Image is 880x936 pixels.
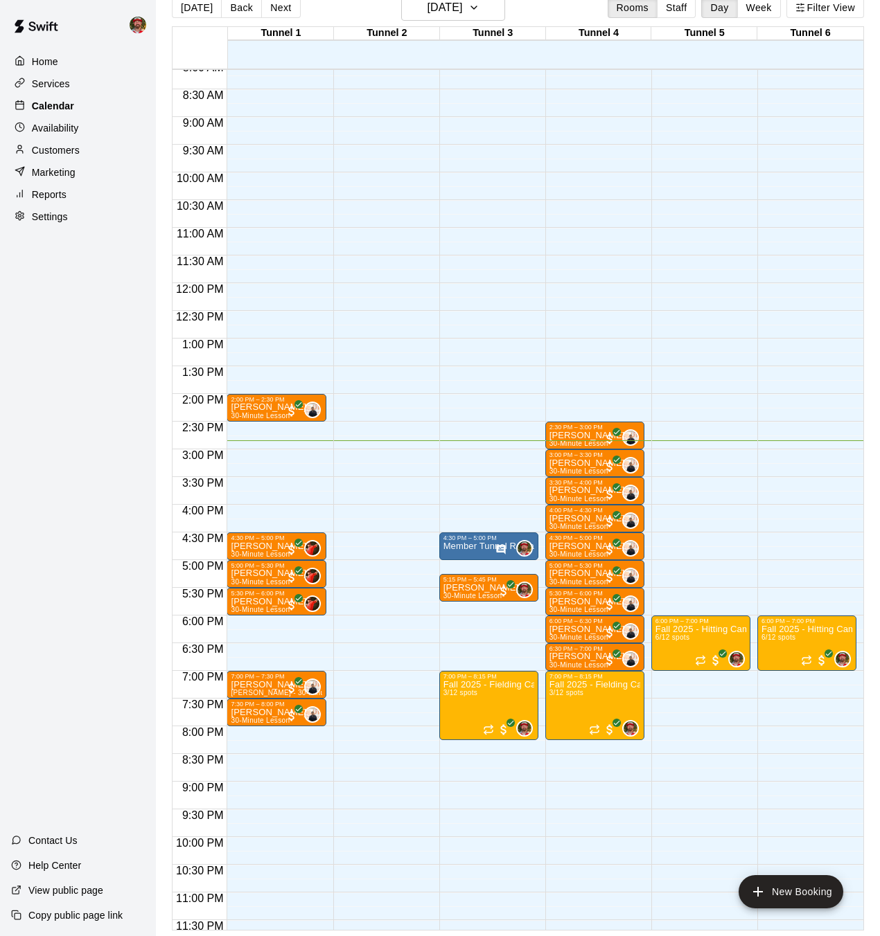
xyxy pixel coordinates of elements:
span: All customers have paid [497,723,511,737]
p: Calendar [32,99,74,113]
span: 30-Minute Lesson [549,495,608,503]
img: Dom Denicola [624,624,637,638]
div: 3:30 PM – 4:00 PM [549,479,640,486]
div: 7:30 PM – 8:00 PM [231,701,322,708]
span: All customers have paid [603,515,617,529]
div: Bryan Farrington [516,582,533,598]
img: Bryan Farrington [518,541,531,555]
div: Dom Denicola [622,457,639,474]
p: Reports [32,188,67,201]
img: Dom Denicola [306,680,319,694]
span: Brian Loconsole [310,540,321,557]
a: Settings [11,206,145,227]
a: Marketing [11,162,145,183]
span: 2:00 PM [179,394,227,406]
a: Reports [11,184,145,205]
span: Bryan Farrington [522,720,533,737]
span: Dom Denicola [628,568,639,584]
div: 2:00 PM – 2:30 PM [231,396,322,403]
span: Brian Loconsole [310,568,321,584]
span: 30-Minute Lesson [443,592,502,600]
p: Help Center [28,858,81,872]
span: All customers have paid [603,723,617,737]
p: Marketing [32,165,76,179]
span: Recurring event [801,655,812,666]
p: Settings [32,210,68,224]
span: 3:00 PM [179,449,227,461]
div: 3:00 PM – 3:30 PM [549,451,640,458]
span: Dom Denicola [310,706,321,723]
span: All customers have paid [285,681,299,695]
img: Brian Loconsole [306,569,319,583]
span: 12:30 PM [173,311,227,323]
div: Dom Denicola [622,485,639,501]
img: Dom Denicola [624,569,637,583]
div: 6:00 PM – 6:30 PM [549,618,640,624]
div: 2:30 PM – 3:00 PM [549,424,640,431]
span: Dom Denicola [310,402,321,418]
img: Dom Denicola [624,458,637,472]
p: Copy public page link [28,908,123,922]
span: Brian Loconsole [310,595,321,612]
img: Brian Loconsole [306,541,319,555]
span: 9:00 AM [179,117,227,129]
div: 6:00 PM – 7:00 PM [655,618,746,624]
div: 6:00 PM – 7:00 PM [762,618,852,624]
div: 7:00 PM – 8:15 PM: Fall 2025 - Fielding Camp [439,671,538,740]
div: 5:15 PM – 5:45 PM: Cameron Schneeweis [439,574,538,602]
div: 5:15 PM – 5:45 PM [443,576,534,583]
span: 8:30 AM [179,89,227,101]
img: Bryan Farrington [836,652,850,666]
div: Customers [11,140,145,161]
span: 30-Minute Lesson [231,550,290,558]
div: 5:00 PM – 5:30 PM: Alexander Morgan [545,560,644,588]
div: 4:30 PM – 5:00 PM [443,534,534,541]
div: 4:30 PM – 5:00 PM: Member Tunnel Rental [439,532,538,560]
span: Dom Denicola [628,540,639,557]
img: Bryan Farrington [518,721,531,735]
img: Dom Denicola [624,597,637,611]
div: Dom Denicola [622,595,639,612]
div: 7:00 PM – 8:15 PM [443,673,534,680]
div: 3:00 PM – 3:30 PM: Hayden Nowak [545,449,644,477]
span: 3:30 PM [179,477,227,489]
img: Dom Denicola [624,541,637,555]
span: 4:00 PM [179,505,227,516]
span: 5:30 PM [179,588,227,600]
span: Dom Denicola [628,429,639,446]
img: Bryan Farrington [518,583,531,597]
div: Dom Denicola [304,678,321,695]
div: Bryan Farrington [728,651,745,667]
div: 5:30 PM – 6:00 PM: Bryce Wojnicz [545,588,644,615]
div: 2:30 PM – 3:00 PM: Ben Marshall [545,422,644,449]
div: 2:00 PM – 2:30 PM: Oliver Roberge [227,394,326,422]
p: Home [32,55,58,69]
span: 11:00 AM [173,228,227,240]
img: Dom Denicola [306,403,319,417]
img: Bryan Farrington [624,721,637,735]
div: Dom Denicola [622,623,639,640]
div: Tunnel 4 [546,27,652,40]
p: Contact Us [28,834,78,847]
span: Dom Denicola [628,457,639,474]
span: 30-Minute Lesson [549,633,608,641]
div: Services [11,73,145,94]
div: 5:00 PM – 5:30 PM [549,562,640,569]
span: 10:30 AM [173,200,227,212]
div: Brian Loconsole [304,540,321,557]
div: 6:30 PM – 7:00 PM: Joseph Marshall [545,643,644,671]
span: Recurring event [695,655,706,666]
div: 5:30 PM – 6:00 PM: Ryder Eckel [227,588,326,615]
p: Availability [32,121,79,135]
div: Dom Denicola [304,402,321,418]
span: All customers have paid [603,432,617,446]
button: add [739,875,843,908]
div: Bryan Farrington [516,540,533,557]
span: Bryan Farrington [734,651,745,667]
span: 30-Minute Lesson [231,412,290,420]
p: Services [32,77,70,91]
a: Availability [11,118,145,138]
span: 4:30 PM [179,532,227,544]
p: View public page [28,883,103,897]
